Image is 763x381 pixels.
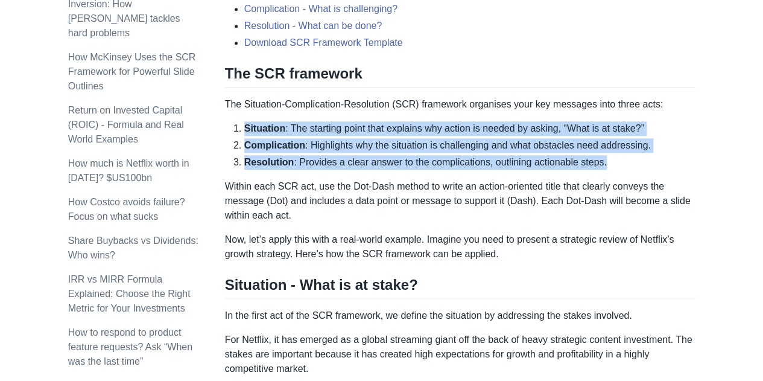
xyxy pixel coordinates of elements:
a: How McKinsey Uses the SCR Framework for Powerful Slide Outlines [68,52,196,91]
a: How much is Netflix worth in [DATE]? $US100bn [68,158,189,183]
p: For Netflix, it has emerged as a global streaming giant off the back of heavy strategic content i... [225,333,695,376]
li: : Provides a clear answer to the complications, outlining actionable steps. [244,155,695,170]
a: Return on Invested Capital (ROIC) - Formula and Real World Examples [68,105,184,144]
a: Download SCR Framework Template [244,37,403,48]
p: Now, let’s apply this with a real-world example. Imagine you need to present a strategic review o... [225,232,695,261]
h2: The SCR framework [225,65,695,88]
a: How to respond to product feature requests? Ask “When was the last time” [68,327,192,367]
p: Within each SCR act, use the Dot-Dash method to write an action-oriented title that clearly conve... [225,179,695,223]
li: : The starting point that explains why action is needed by asking, “What is at stake?” [244,121,695,136]
a: IRR vs MIRR Formula Explained: Choose the Right Metric for Your Investments [68,274,191,313]
a: How Costco avoids failure? Focus on what sucks [68,197,185,222]
p: The Situation-Complication-Resolution (SCR) framework organises your key messages into three acts: [225,97,695,112]
a: Complication - What is challenging? [244,4,397,14]
li: : Highlights why the situation is challenging and what obstacles need addressing. [244,138,695,153]
h2: Situation - What is at stake? [225,276,695,299]
a: Share Buybacks vs Dividends: Who wins? [68,235,198,260]
strong: Complication [244,140,305,150]
strong: Situation [244,123,285,133]
a: Resolution - What can be done? [244,21,382,31]
strong: Resolution [244,157,294,167]
p: In the first act of the SCR framework, we define the situation by addressing the stakes involved. [225,309,695,323]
